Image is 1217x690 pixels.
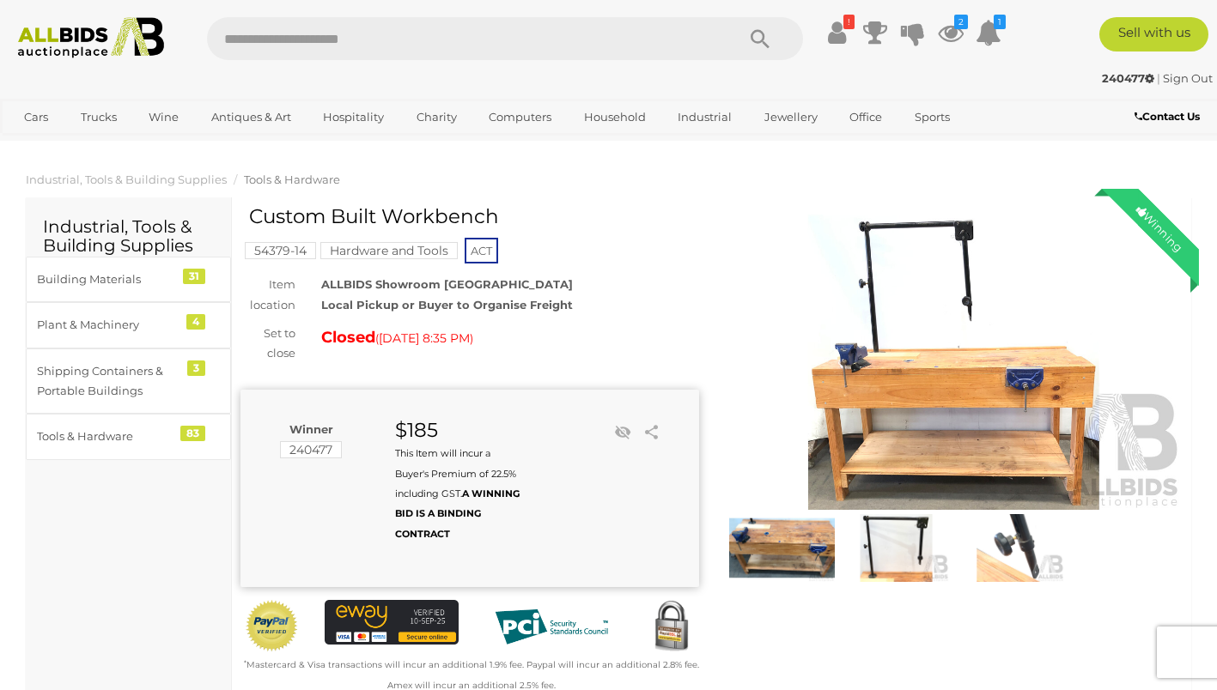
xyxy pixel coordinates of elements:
a: ! [825,17,850,48]
b: Contact Us [1135,110,1200,123]
img: Official PayPal Seal [245,600,299,652]
button: Search [717,17,803,60]
a: Trucks [70,103,128,131]
i: 2 [954,15,968,29]
img: eWAY Payment Gateway [325,600,459,645]
a: Industrial [666,103,743,131]
a: Sports [904,103,961,131]
strong: ALLBIDS Showroom [GEOGRAPHIC_DATA] [321,277,573,291]
div: 4 [186,314,205,330]
a: Industrial, Tools & Building Supplies [26,172,227,186]
mark: Hardware and Tools [320,242,458,259]
span: [DATE] 8:35 PM [379,330,470,346]
mark: 54379-14 [245,242,316,259]
img: Custom Built Workbench [843,514,949,583]
a: Tools & Hardware [244,172,340,186]
strong: Local Pickup or Buyer to Organise Freight [321,298,573,312]
a: Tools & Hardware 83 [26,414,231,459]
span: ( ) [375,331,473,345]
div: Set to close [228,324,308,364]
i: 1 [994,15,1006,29]
div: 31 [183,269,205,284]
h1: Custom Built Workbench [249,206,695,227]
img: Custom Built Workbench [729,514,835,583]
img: Custom Built Workbench [725,215,1184,510]
b: Winner [289,422,333,436]
a: Office [838,103,893,131]
a: Household [573,103,657,131]
a: Sell with us [1099,17,1208,51]
div: Shipping Containers & Portable Buildings [37,361,179,402]
a: 240477 [1102,71,1157,85]
a: Wine [137,103,190,131]
li: Unwatch this item [611,420,636,445]
a: Jewellery [753,103,829,131]
a: 1 [976,17,1001,48]
a: Contact Us [1135,107,1204,126]
a: Charity [405,103,468,131]
strong: $185 [395,418,438,442]
div: Plant & Machinery [37,315,179,335]
a: 2 [938,17,964,48]
b: A WINNING BID IS A BINDING CONTRACT [395,487,520,540]
div: Building Materials [37,269,179,289]
a: Computers [478,103,563,131]
a: Hardware and Tools [320,244,458,257]
div: Winning [1120,189,1199,268]
a: [GEOGRAPHIC_DATA] [13,131,157,160]
div: 3 [187,360,205,376]
a: 54379-14 [245,244,316,257]
a: Hospitality [312,103,395,131]
small: This Item will incur a Buyer's Premium of 22.5% including GST. [395,447,520,540]
div: Item location [228,275,308,315]
a: Antiques & Art [200,103,302,131]
img: Secured by Rapid SSL [644,600,698,654]
img: Allbids.com.au [9,17,173,58]
mark: 240477 [280,441,342,458]
a: Cars [13,103,59,131]
div: Tools & Hardware [37,427,179,446]
strong: 240477 [1102,71,1154,85]
span: ACT [465,238,498,263]
span: | [1157,71,1160,85]
strong: Closed [321,328,375,347]
a: Shipping Containers & Portable Buildings 3 [26,348,231,415]
img: Custom Built Workbench [958,514,1063,583]
a: Plant & Machinery 4 [26,302,231,348]
i: ! [843,15,855,29]
img: PCI DSS compliant [484,600,618,653]
a: Building Materials 31 [26,257,231,302]
small: Mastercard & Visa transactions will incur an additional 1.9% fee. Paypal will incur an additional... [244,659,699,690]
a: Sign Out [1163,71,1213,85]
div: 83 [180,426,205,441]
h2: Industrial, Tools & Building Supplies [43,217,214,255]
